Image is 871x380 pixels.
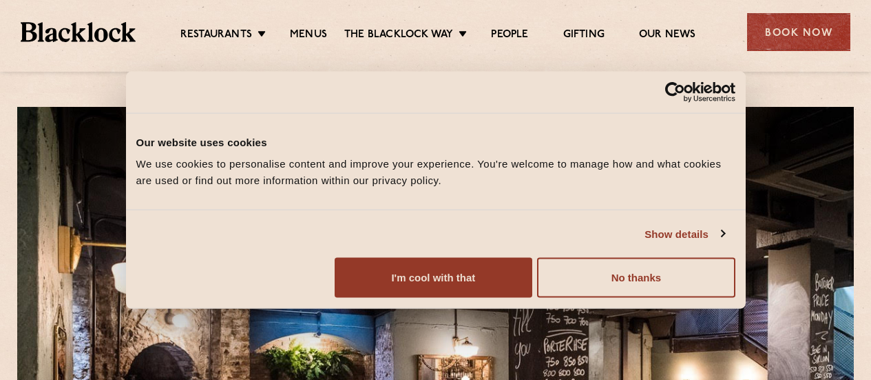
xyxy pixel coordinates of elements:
a: The Blacklock Way [344,28,453,43]
a: Show details [644,226,724,242]
a: Our News [639,28,696,43]
button: No thanks [537,258,735,298]
button: I'm cool with that [335,258,532,298]
a: People [491,28,528,43]
div: Our website uses cookies [136,134,735,150]
div: We use cookies to personalise content and improve your experience. You're welcome to manage how a... [136,156,735,189]
a: Gifting [563,28,605,43]
a: Restaurants [180,28,252,43]
a: Usercentrics Cookiebot - opens in a new window [615,81,735,102]
img: BL_Textured_Logo-footer-cropped.svg [21,22,136,41]
div: Book Now [747,13,850,51]
a: Menus [290,28,327,43]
